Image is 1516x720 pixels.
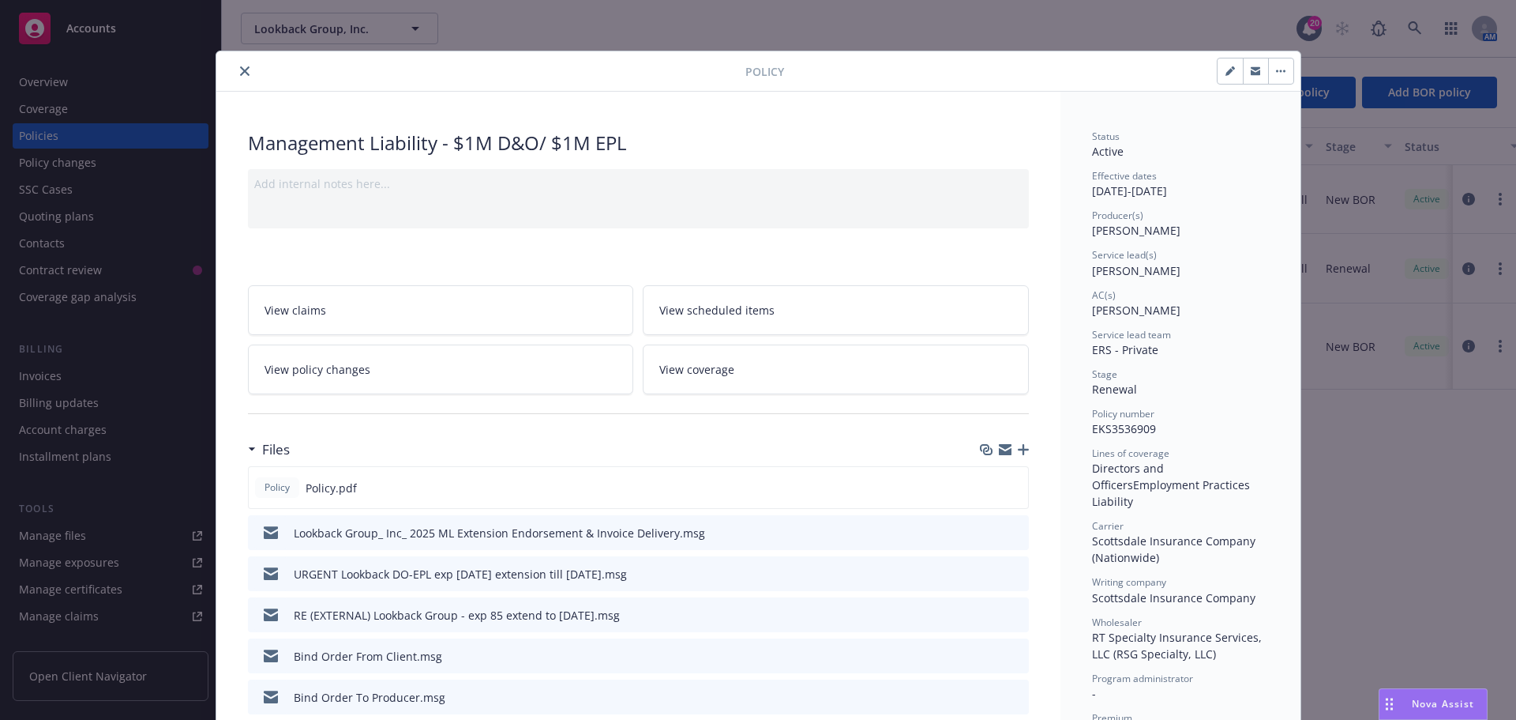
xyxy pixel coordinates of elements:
a: View scheduled items [643,285,1029,335]
button: preview file [1008,480,1022,496]
span: Stage [1092,368,1117,381]
a: View policy changes [248,345,634,394]
span: EKS3536909 [1092,421,1156,436]
span: Nova Assist [1412,697,1474,711]
span: Status [1092,130,1120,143]
div: Bind Order From Client.msg [294,648,442,665]
span: Active [1092,144,1124,159]
span: Policy [745,63,784,80]
span: Policy number [1092,407,1154,420]
span: Carrier [1092,519,1124,533]
span: ERS - Private [1092,342,1158,357]
div: [DATE] - [DATE] [1092,169,1269,199]
a: View claims [248,285,634,335]
div: Lookback Group_ Inc_ 2025 ML Extension Endorsement & Invoice Delivery.msg [294,525,705,541]
button: preview file [1008,607,1023,624]
span: Service lead(s) [1092,248,1157,262]
button: Nova Assist [1379,688,1488,720]
button: close [235,62,254,81]
span: Policy.pdf [306,480,357,496]
button: download file [983,566,996,582]
span: Service lead team [1092,328,1171,341]
span: - [1092,686,1096,701]
h3: Files [262,439,290,460]
button: download file [983,648,996,665]
span: Scottsdale Insurance Company [1092,590,1255,605]
span: Effective dates [1092,169,1157,183]
span: Writing company [1092,575,1166,589]
button: download file [983,607,996,624]
span: Lines of coverage [1092,447,1169,460]
button: download file [983,689,996,706]
span: [PERSON_NAME] [1092,263,1180,278]
span: View policy changes [265,361,370,378]
span: View coverage [659,361,734,378]
span: Employment Practices Liability [1092,477,1253,509]
span: View scheduled items [659,302,775,319]
span: Scottsdale Insurance Company (Nationwide) [1092,533,1259,565]
button: download file [983,525,996,541]
button: preview file [1008,648,1023,665]
span: Directors and Officers [1092,461,1167,492]
span: View claims [265,302,326,319]
a: View coverage [643,345,1029,394]
span: RT Specialty Insurance Services, LLC (RSG Specialty, LLC) [1092,630,1265,662]
div: Drag to move [1379,689,1399,719]
button: preview file [1008,566,1023,582]
span: Renewal [1092,382,1137,397]
span: AC(s) [1092,288,1116,302]
div: URGENT Lookback DO-EPL exp [DATE] extension till [DATE].msg [294,566,627,582]
span: Producer(s) [1092,209,1143,222]
button: download file [982,480,995,496]
span: [PERSON_NAME] [1092,223,1180,238]
span: [PERSON_NAME] [1092,303,1180,318]
button: preview file [1008,525,1023,541]
div: Management Liability - $1M D&O/ $1M EPL [248,130,1029,156]
div: Bind Order To Producer.msg [294,689,445,706]
span: Wholesaler [1092,616,1142,629]
div: Add internal notes here... [254,175,1023,192]
span: Policy [261,481,293,495]
button: preview file [1008,689,1023,706]
div: Files [248,439,290,460]
span: Program administrator [1092,672,1193,685]
div: RE (EXTERNAL) Lookback Group - exp 85 extend to [DATE].msg [294,607,620,624]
